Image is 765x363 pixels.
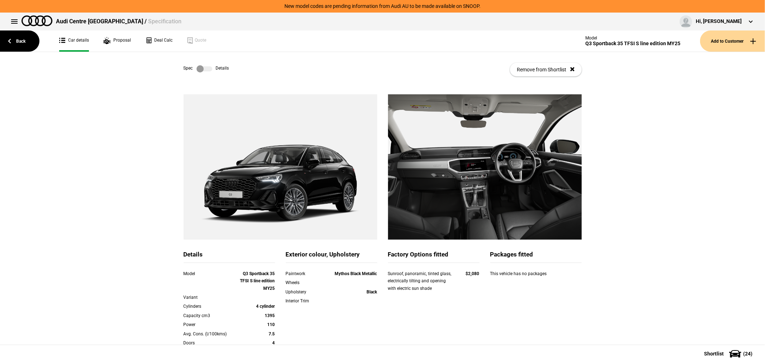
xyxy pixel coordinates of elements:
[743,351,752,356] span: ( 24 )
[184,321,239,328] div: Power
[696,18,742,25] div: Hi, [PERSON_NAME]
[335,271,377,276] strong: Mythos Black Metallic
[184,339,239,346] div: Doors
[268,322,275,327] strong: 110
[286,250,377,263] div: Exterior colour, Upholstery
[256,304,275,309] strong: 4 cylinder
[693,345,765,363] button: Shortlist(24)
[145,30,173,52] a: Deal Calc
[184,330,239,338] div: Avg. Cons. (l/100kms)
[466,271,480,276] strong: $2,080
[22,15,52,26] img: audi.png
[286,279,322,286] div: Wheels
[286,288,322,296] div: Upholstery
[490,250,582,263] div: Packages fitted
[510,63,582,76] button: Remove from Shortlist
[103,30,131,52] a: Proposal
[184,312,239,319] div: Capacity cm3
[585,41,680,47] div: Q3 Sportback 35 TFSI S line edition MY25
[286,270,322,277] div: Paintwork
[148,18,181,25] span: Specification
[184,65,229,72] div: Spec Details
[184,250,275,263] div: Details
[265,313,275,318] strong: 1395
[286,297,322,305] div: Interior Trim
[184,270,239,277] div: Model
[367,289,377,294] strong: Black
[585,36,680,41] div: Model
[273,340,275,345] strong: 4
[184,294,239,301] div: Variant
[269,331,275,336] strong: 7.5
[59,30,89,52] a: Car details
[490,270,582,284] div: This vehicle has no packages
[240,271,275,291] strong: Q3 Sportback 35 TFSI S line edition MY25
[388,250,480,263] div: Factory Options fitted
[704,351,724,356] span: Shortlist
[388,270,452,292] div: Sunroof, panoramic, tinted glass, electrically tilting and opening with electric sun shade
[700,30,765,52] button: Add to Customer
[184,303,239,310] div: Cylinders
[56,18,181,25] div: Audi Centre [GEOGRAPHIC_DATA] /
